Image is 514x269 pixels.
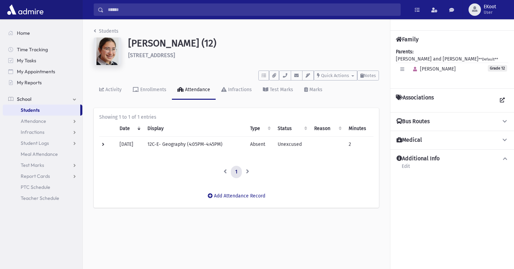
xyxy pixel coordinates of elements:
[3,105,80,116] a: Students
[94,37,121,65] img: +De3f8=
[310,121,345,137] th: Reason: activate to sort column ascending
[246,137,274,152] td: Absent
[3,66,82,77] a: My Appointments
[94,28,119,34] a: Students
[21,118,46,124] span: Attendance
[17,30,30,36] span: Home
[21,162,44,168] span: Test Marks
[410,66,456,72] span: [PERSON_NAME]
[128,52,379,58] h6: [STREET_ADDRESS]
[396,155,508,162] button: Additional Info
[172,80,216,100] a: Attendance
[184,87,210,93] div: Attendance
[246,121,274,137] th: Type: activate to sort column ascending
[21,151,58,157] span: Meal Attendance
[99,114,373,121] div: Showing 1 to 1 of 1 entries
[396,48,508,83] div: [PERSON_NAME] and [PERSON_NAME]
[397,155,440,162] h4: Additional Info
[17,68,55,75] span: My Appointments
[396,36,419,43] h4: Family
[3,138,82,149] a: Student Logs
[484,10,496,15] span: User
[3,149,82,160] a: Meal Attendance
[397,137,422,144] h4: Medical
[345,121,373,137] th: Minutes
[396,137,508,144] button: Medical
[3,55,82,66] a: My Tasks
[21,184,50,190] span: PTC Schedule
[3,44,82,55] a: Time Tracking
[3,94,82,105] a: School
[3,77,82,88] a: My Reports
[21,173,50,179] span: Report Cards
[496,94,508,107] a: View all Associations
[268,87,293,93] div: Test Marks
[3,116,82,127] a: Attendance
[17,79,42,86] span: My Reports
[3,127,82,138] a: Infractions
[231,166,242,178] a: 1
[396,49,413,55] b: Parents:
[345,137,373,152] td: 2
[314,71,357,80] button: Quick Actions
[115,137,143,152] td: [DATE]
[488,65,507,72] span: Grade 12
[401,162,410,175] a: Edit
[357,71,379,80] button: Notes
[127,80,172,100] a: Enrollments
[3,171,82,182] a: Report Cards
[321,73,349,78] span: Quick Actions
[308,87,322,93] div: Marks
[104,87,122,93] div: Activity
[396,118,508,125] button: Bus Routes
[299,80,328,100] a: Marks
[143,137,246,152] td: 12C-E- Geography (4:05PM-4:45PM)
[139,87,166,93] div: Enrollments
[257,80,299,100] a: Test Marks
[17,46,48,53] span: Time Tracking
[203,190,270,202] button: Add Attendance Record
[3,193,82,204] a: Teacher Schedule
[94,28,119,37] nav: breadcrumb
[3,182,82,193] a: PTC Schedule
[17,57,36,64] span: My Tasks
[274,121,310,137] th: Status: activate to sort column ascending
[6,3,45,17] img: AdmirePro
[21,140,49,146] span: Student Logs
[115,121,143,137] th: Date: activate to sort column ascending
[21,107,40,113] span: Students
[484,4,496,10] span: EKoot
[274,137,310,152] td: Unexcused
[17,96,31,102] span: School
[216,80,257,100] a: Infractions
[21,129,44,135] span: Infractions
[3,160,82,171] a: Test Marks
[364,73,376,78] span: Notes
[128,37,379,49] h1: [PERSON_NAME] (12)
[227,87,252,93] div: Infractions
[104,3,400,16] input: Search
[21,195,59,201] span: Teacher Schedule
[397,118,430,125] h4: Bus Routes
[94,80,127,100] a: Activity
[3,28,82,39] a: Home
[396,94,434,107] h4: Associations
[143,121,246,137] th: Display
